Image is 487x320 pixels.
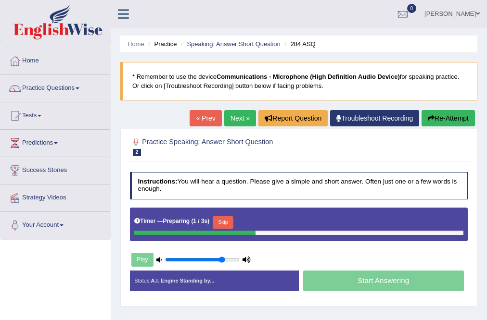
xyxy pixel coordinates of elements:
[163,218,190,224] b: Preparing
[138,178,177,185] b: Instructions:
[282,39,315,49] li: 284 ASQ
[146,39,177,49] li: Practice
[422,110,475,126] button: Re-Attempt
[0,48,110,72] a: Home
[130,271,299,292] div: Status:
[217,73,400,80] b: Communications - Microphone (High Definition Audio Device)
[407,4,417,13] span: 0
[134,218,209,224] h5: Timer —
[130,172,468,199] h4: You will hear a question. Please give a simple and short answer. Often just one or a few words is...
[120,62,477,100] blockquote: * Remember to use the device for speaking practice. Or click on [Troubleshoot Recording] button b...
[0,212,110,236] a: Your Account
[187,40,280,48] a: Speaking: Answer Short Question
[191,218,193,224] b: (
[213,216,233,229] button: Skip
[193,218,207,224] b: 1 / 3s
[190,110,221,126] a: « Prev
[0,130,110,154] a: Predictions
[224,110,256,126] a: Next »
[130,136,340,156] h2: Practice Speaking: Answer Short Question
[0,102,110,126] a: Tests
[0,75,110,99] a: Practice Questions
[0,185,110,209] a: Strategy Videos
[151,278,215,283] strong: A.I. Engine Standing by...
[128,40,144,48] a: Home
[207,218,209,224] b: )
[133,149,141,156] span: 2
[0,157,110,181] a: Success Stories
[330,110,419,126] a: Troubleshoot Recording
[258,110,328,126] button: Report Question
